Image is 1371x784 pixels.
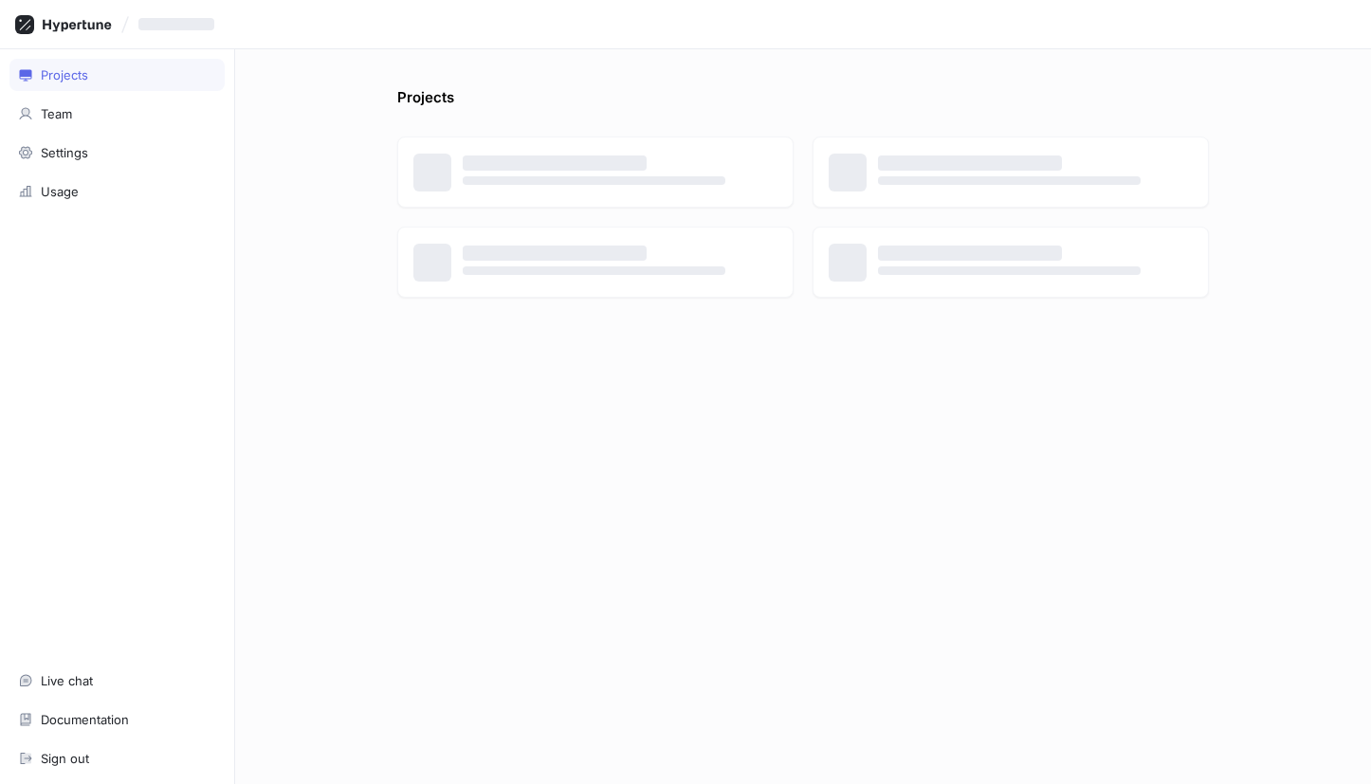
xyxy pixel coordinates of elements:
button: ‌ [131,9,229,40]
div: Usage [41,184,79,199]
span: ‌ [463,266,725,275]
div: Settings [41,145,88,160]
span: ‌ [463,246,647,261]
span: ‌ [138,18,214,30]
span: ‌ [878,155,1062,171]
span: ‌ [463,176,725,185]
div: Sign out [41,751,89,766]
span: ‌ [878,246,1062,261]
a: Projects [9,59,225,91]
div: Team [41,106,72,121]
p: Projects [397,87,454,118]
a: Settings [9,137,225,169]
div: Documentation [41,712,129,727]
a: Usage [9,175,225,208]
div: Projects [41,67,88,82]
div: Live chat [41,673,93,688]
span: ‌ [878,266,1141,275]
span: ‌ [878,176,1141,185]
span: ‌ [463,155,647,171]
a: Team [9,98,225,130]
a: Documentation [9,703,225,736]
